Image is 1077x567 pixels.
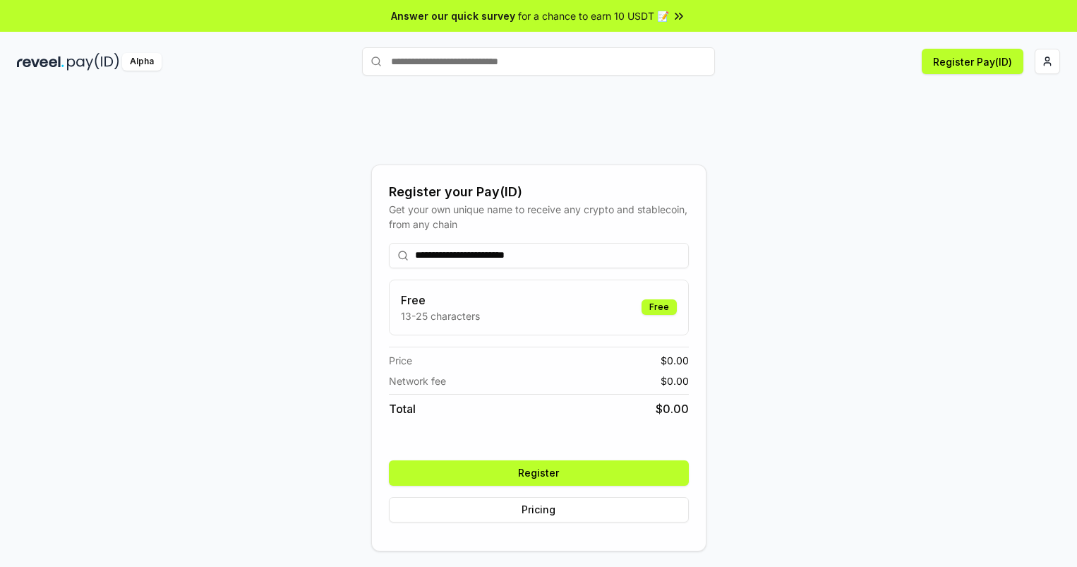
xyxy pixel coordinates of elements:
[389,353,412,368] span: Price
[518,8,669,23] span: for a chance to earn 10 USDT 📝
[401,292,480,309] h3: Free
[642,299,677,315] div: Free
[389,400,416,417] span: Total
[389,460,689,486] button: Register
[391,8,515,23] span: Answer our quick survey
[17,53,64,71] img: reveel_dark
[389,202,689,232] div: Get your own unique name to receive any crypto and stablecoin, from any chain
[661,353,689,368] span: $ 0.00
[401,309,480,323] p: 13-25 characters
[67,53,119,71] img: pay_id
[122,53,162,71] div: Alpha
[922,49,1023,74] button: Register Pay(ID)
[656,400,689,417] span: $ 0.00
[389,374,446,388] span: Network fee
[389,182,689,202] div: Register your Pay(ID)
[661,374,689,388] span: $ 0.00
[389,497,689,523] button: Pricing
